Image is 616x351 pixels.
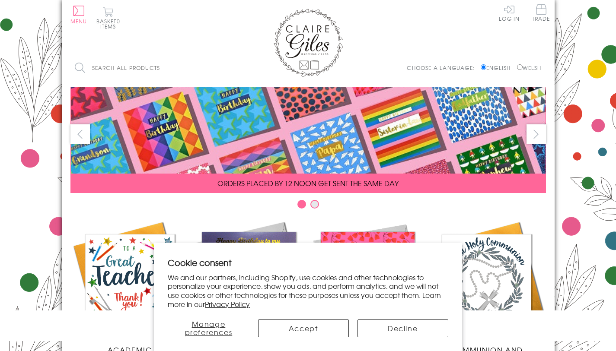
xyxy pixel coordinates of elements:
[70,124,90,144] button: prev
[310,200,319,209] button: Carousel Page 2
[499,4,520,21] a: Log In
[407,64,479,72] p: Choose a language:
[517,64,523,70] input: Welsh
[96,7,120,29] button: Basket0 items
[213,58,222,78] input: Search
[258,319,349,337] button: Accept
[532,4,550,23] a: Trade
[185,319,233,337] span: Manage preferences
[517,64,542,72] label: Welsh
[357,319,448,337] button: Decline
[481,64,486,70] input: English
[297,200,306,209] button: Carousel Page 1 (Current Slide)
[532,4,550,21] span: Trade
[274,9,343,77] img: Claire Giles Greetings Cards
[70,199,546,213] div: Carousel Pagination
[100,17,120,30] span: 0 items
[70,6,87,24] button: Menu
[168,273,448,309] p: We and our partners, including Shopify, use cookies and other technologies to personalize your ex...
[205,299,250,309] a: Privacy Policy
[168,319,249,337] button: Manage preferences
[217,178,399,188] span: ORDERS PLACED BY 12 NOON GET SENT THE SAME DAY
[527,124,546,144] button: next
[70,17,87,25] span: Menu
[70,58,222,78] input: Search all products
[168,256,448,269] h2: Cookie consent
[481,64,515,72] label: English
